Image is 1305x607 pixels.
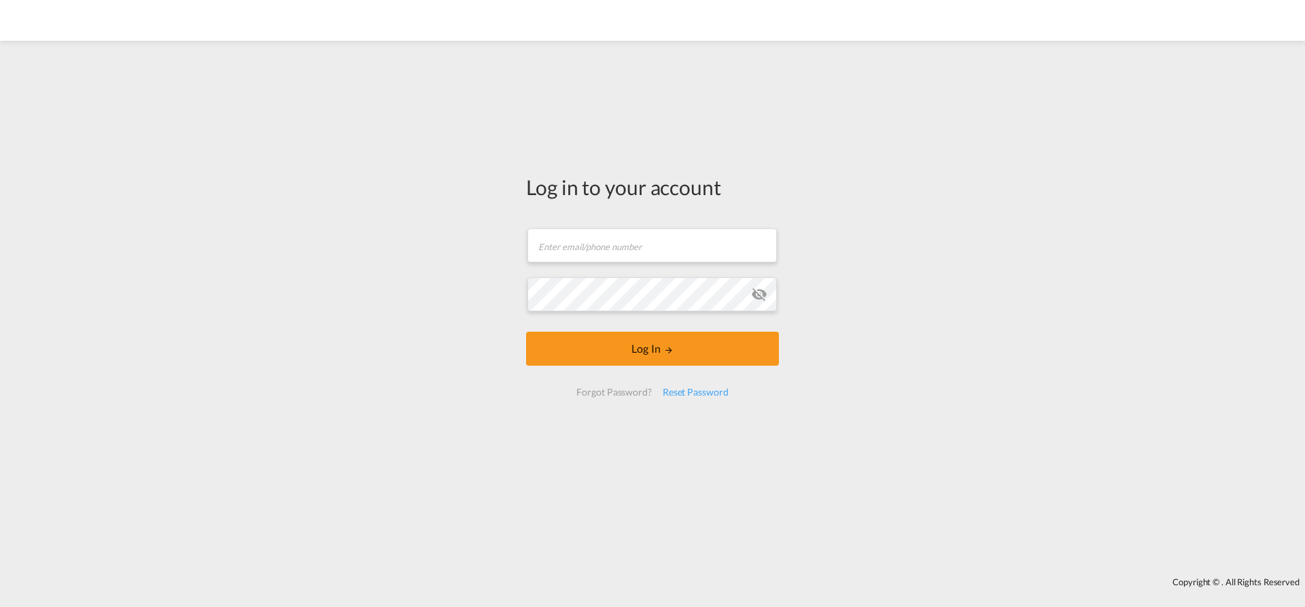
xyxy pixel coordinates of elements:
div: Forgot Password? [571,380,657,404]
md-icon: icon-eye-off [751,286,767,302]
div: Log in to your account [526,173,779,201]
input: Enter email/phone number [527,228,777,262]
div: Reset Password [657,380,734,404]
button: LOGIN [526,332,779,366]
